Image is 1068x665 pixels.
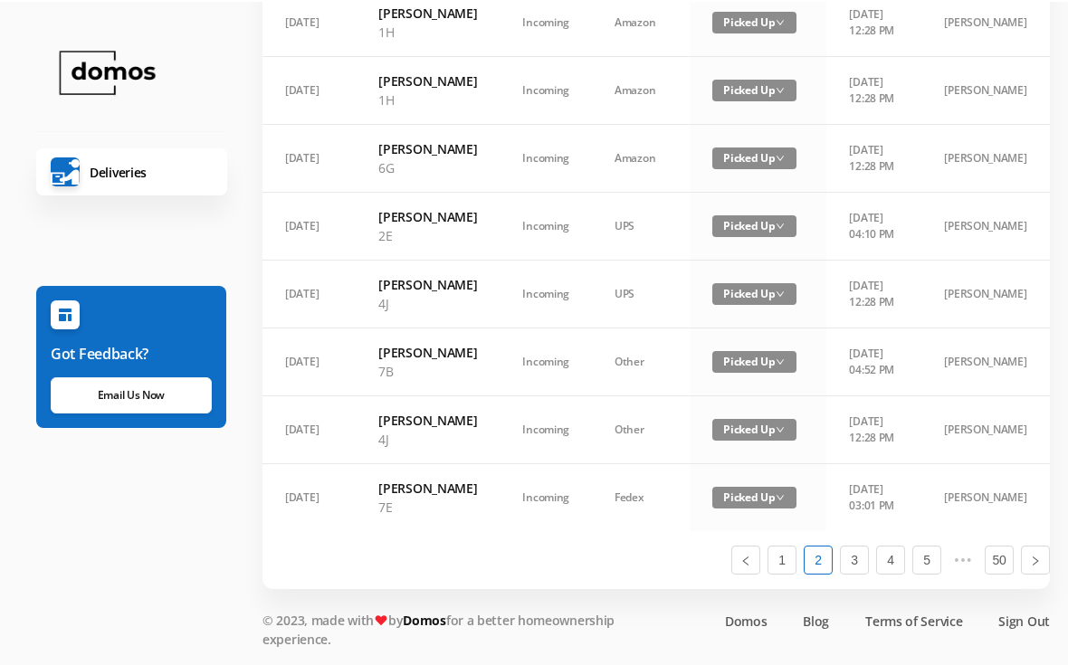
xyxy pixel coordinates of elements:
[378,428,477,447] p: 4J
[378,341,477,360] h6: [PERSON_NAME]
[378,138,477,157] h6: [PERSON_NAME]
[998,610,1050,629] a: Sign Out
[826,123,921,191] td: [DATE] 12:28 PM
[712,417,796,439] span: Picked Up
[712,214,796,235] span: Picked Up
[876,544,905,573] li: 4
[877,545,904,572] a: 4
[768,544,796,573] li: 1
[378,360,477,379] p: 7B
[592,394,690,462] td: Other
[712,78,796,100] span: Picked Up
[262,259,356,327] td: [DATE]
[378,157,477,176] p: 6G
[378,409,477,428] h6: [PERSON_NAME]
[378,70,477,89] h6: [PERSON_NAME]
[51,375,212,412] a: Email Us Now
[262,123,356,191] td: [DATE]
[768,545,796,572] a: 1
[378,205,477,224] h6: [PERSON_NAME]
[1030,554,1041,565] i: icon: right
[776,16,785,25] i: icon: down
[826,462,921,529] td: [DATE] 03:01 PM
[731,544,760,573] li: Previous Page
[776,288,785,297] i: icon: down
[403,610,446,627] a: Domos
[712,349,796,371] span: Picked Up
[913,545,940,572] a: 5
[500,123,592,191] td: Incoming
[500,55,592,123] td: Incoming
[803,610,829,629] a: Blog
[776,423,785,432] i: icon: down
[826,394,921,462] td: [DATE] 12:28 PM
[500,327,592,394] td: Incoming
[262,327,356,394] td: [DATE]
[921,55,1049,123] td: [PERSON_NAME]
[592,327,690,394] td: Other
[500,191,592,259] td: Incoming
[262,191,356,259] td: [DATE]
[921,259,1049,327] td: [PERSON_NAME]
[776,491,785,500] i: icon: down
[500,462,592,529] td: Incoming
[712,146,796,167] span: Picked Up
[986,545,1013,572] a: 50
[592,462,690,529] td: Fedex
[826,327,921,394] td: [DATE] 04:52 PM
[378,2,477,21] h6: [PERSON_NAME]
[51,341,212,363] h6: Got Feedback?
[378,496,477,515] p: 7E
[841,545,868,572] a: 3
[826,191,921,259] td: [DATE] 04:10 PM
[826,55,921,123] td: [DATE] 12:28 PM
[36,147,227,194] a: Deliveries
[378,477,477,496] h6: [PERSON_NAME]
[262,609,665,647] p: © 2023, made with by for a better homeownership experience.
[725,610,768,629] a: Domos
[921,394,1049,462] td: [PERSON_NAME]
[912,544,941,573] li: 5
[592,259,690,327] td: UPS
[921,123,1049,191] td: [PERSON_NAME]
[592,191,690,259] td: UPS
[712,281,796,303] span: Picked Up
[378,224,477,243] p: 2E
[592,123,690,191] td: Amazon
[262,55,356,123] td: [DATE]
[500,259,592,327] td: Incoming
[921,327,1049,394] td: [PERSON_NAME]
[776,152,785,161] i: icon: down
[740,554,751,565] i: icon: left
[500,394,592,462] td: Incoming
[776,356,785,365] i: icon: down
[592,55,690,123] td: Amazon
[378,292,477,311] p: 4J
[804,544,833,573] li: 2
[949,544,977,573] span: •••
[378,21,477,40] p: 1H
[840,544,869,573] li: 3
[1021,544,1050,573] li: Next Page
[985,544,1014,573] li: 50
[921,462,1049,529] td: [PERSON_NAME]
[921,191,1049,259] td: [PERSON_NAME]
[826,259,921,327] td: [DATE] 12:28 PM
[776,220,785,229] i: icon: down
[865,610,962,629] a: Terms of Service
[712,10,796,32] span: Picked Up
[262,462,356,529] td: [DATE]
[262,394,356,462] td: [DATE]
[712,485,796,507] span: Picked Up
[378,273,477,292] h6: [PERSON_NAME]
[378,89,477,108] p: 1H
[805,545,832,572] a: 2
[949,544,977,573] li: Next 5 Pages
[776,84,785,93] i: icon: down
